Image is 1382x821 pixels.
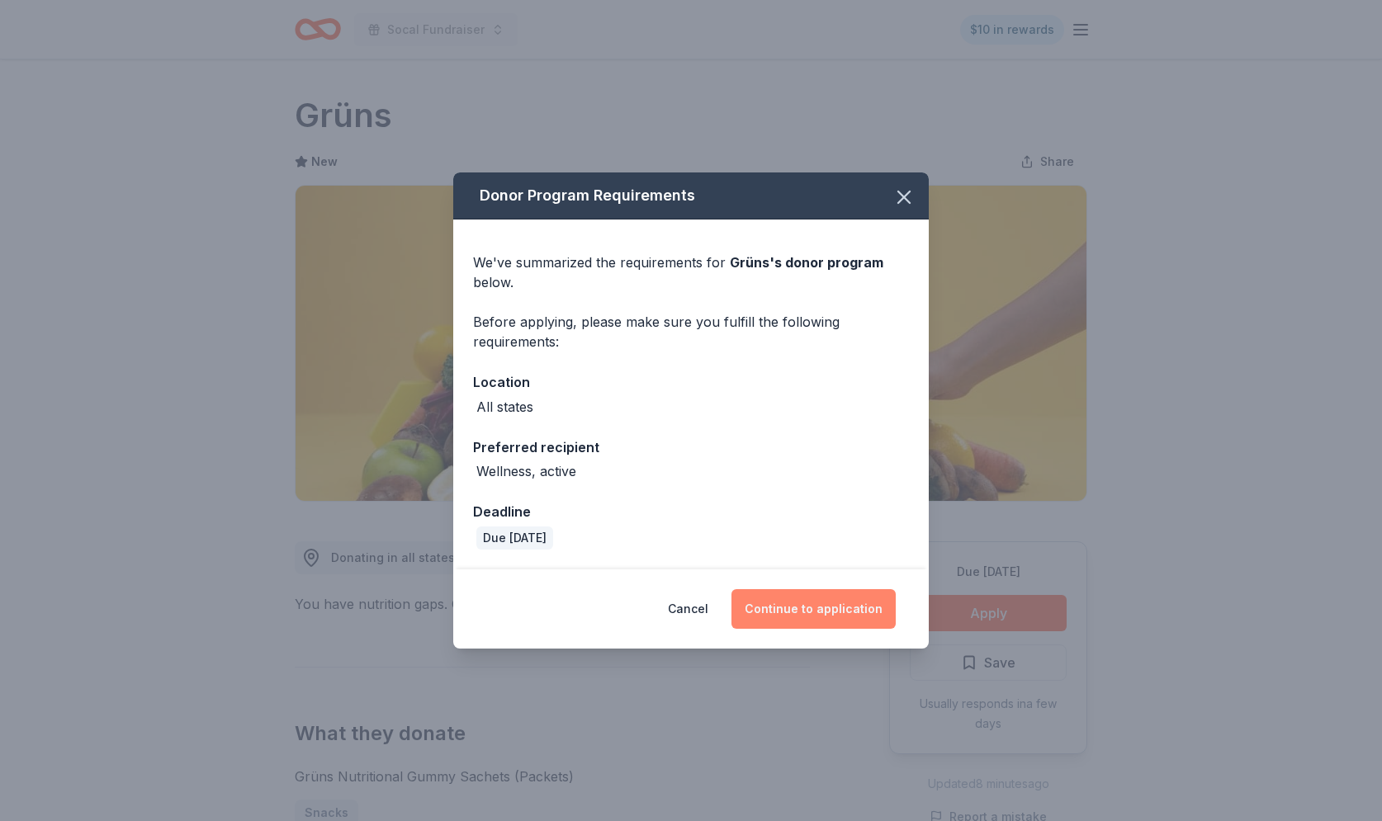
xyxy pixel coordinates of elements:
[473,436,909,458] div: Preferred recipient
[473,312,909,352] div: Before applying, please make sure you fulfill the following requirements:
[476,526,553,550] div: Due [DATE]
[730,254,883,271] span: Grüns 's donor program
[473,501,909,522] div: Deadline
[473,252,909,292] div: We've summarized the requirements for below.
[453,172,929,219] div: Donor Program Requirements
[476,397,533,417] div: All states
[476,461,576,481] div: Wellness, active
[473,371,909,393] div: Location
[668,589,708,629] button: Cancel
[731,589,896,629] button: Continue to application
